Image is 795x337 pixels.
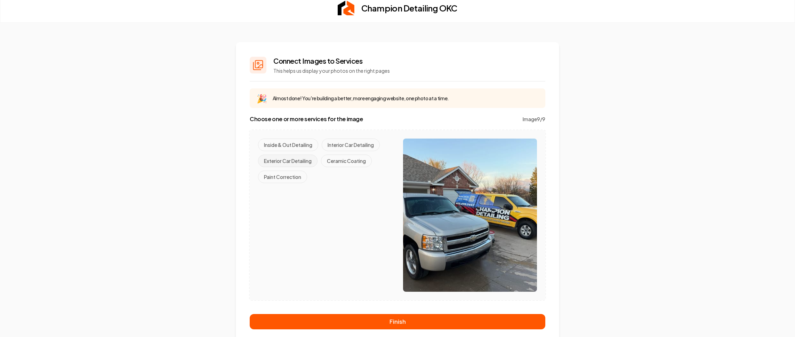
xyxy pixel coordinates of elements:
[273,67,390,74] p: This helps us display your photos on the right pages
[273,56,390,66] h2: Connect Images to Services
[338,1,354,15] img: Rebolt Logo
[273,95,449,102] p: Almost done! You're building a better, more engaging website, one photo at a time.
[258,171,307,183] button: Paint Correction
[523,116,545,123] span: Image 9 / 9
[258,139,318,151] button: Inside & Out Detailing
[361,2,457,14] h2: Champion Detailing OKC
[250,115,363,123] label: Choose one or more services for the image
[322,139,380,151] button: Interior Car Detailing
[258,155,318,167] button: Exterior Car Detailing
[403,139,537,292] img: Current Image
[321,155,372,167] button: Ceramic Coating
[250,314,545,329] button: Finish
[257,93,267,104] span: 🎉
